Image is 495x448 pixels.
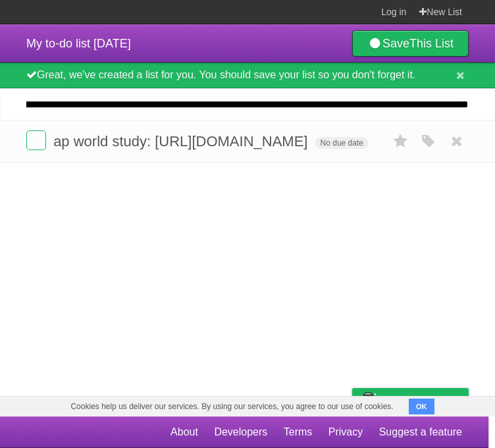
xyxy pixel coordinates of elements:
a: About [170,420,198,445]
button: OK [409,399,434,414]
span: Cookies help us deliver our services. By using our services, you agree to our use of cookies. [57,397,406,416]
a: Buy me a coffee [352,388,469,412]
a: Terms [284,420,313,445]
a: SaveThis List [352,30,469,57]
a: Privacy [328,420,363,445]
img: Buy me a coffee [359,389,377,411]
a: Suggest a feature [379,420,462,445]
b: This List [409,37,454,50]
span: ap world study: [URL][DOMAIN_NAME] [53,133,311,150]
span: Buy me a coffee [380,389,462,412]
label: Done [26,130,46,150]
label: Star task [388,130,413,152]
span: My to-do list [DATE] [26,37,131,50]
a: Developers [214,420,267,445]
span: No due date [315,137,369,149]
